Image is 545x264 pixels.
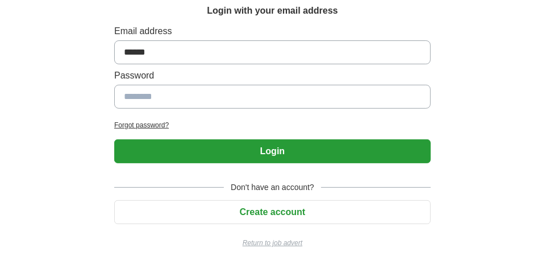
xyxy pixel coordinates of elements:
[114,139,431,163] button: Login
[114,24,431,38] label: Email address
[114,120,431,130] a: Forgot password?
[114,200,431,224] button: Create account
[114,238,431,248] a: Return to job advert
[114,69,431,82] label: Password
[114,207,431,217] a: Create account
[207,4,338,18] h1: Login with your email address
[224,181,321,193] span: Don't have an account?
